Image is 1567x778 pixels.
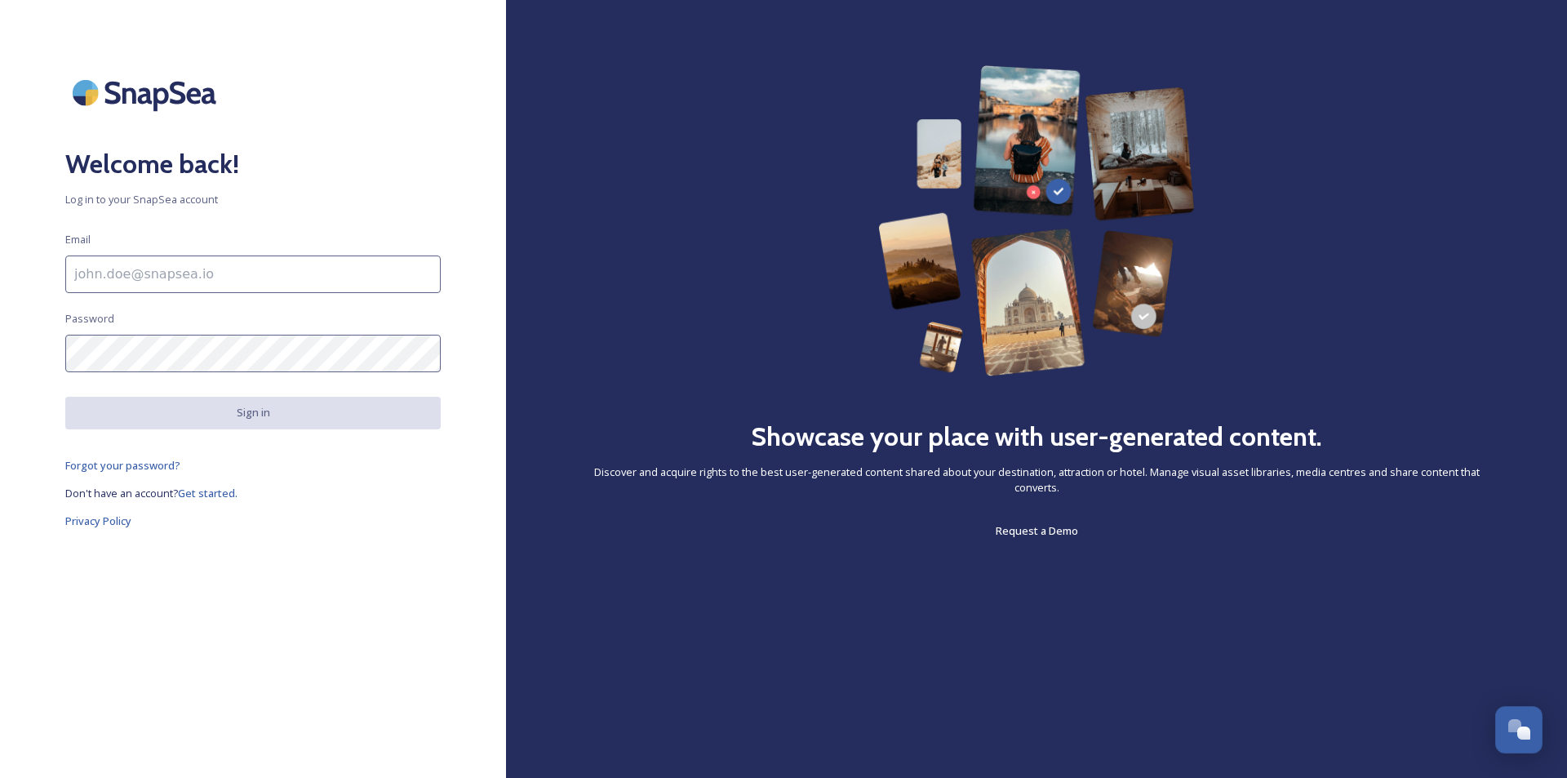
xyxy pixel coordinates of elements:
[65,232,91,247] span: Email
[996,521,1078,540] a: Request a Demo
[65,397,441,429] button: Sign in
[65,456,441,475] a: Forgot your password?
[65,192,441,207] span: Log in to your SnapSea account
[878,65,1196,376] img: 63b42ca75bacad526042e722_Group%20154-p-800.png
[751,417,1322,456] h2: Showcase your place with user-generated content.
[65,511,441,531] a: Privacy Policy
[571,465,1502,496] span: Discover and acquire rights to the best user-generated content shared about your destination, att...
[996,523,1078,538] span: Request a Demo
[1495,706,1543,754] button: Open Chat
[65,311,114,327] span: Password
[65,458,180,473] span: Forgot your password?
[65,144,441,184] h2: Welcome back!
[65,256,441,293] input: john.doe@snapsea.io
[65,486,178,500] span: Don't have an account?
[65,483,441,503] a: Don't have an account?Get started.
[65,513,131,528] span: Privacy Policy
[65,65,229,120] img: SnapSea Logo
[178,486,237,500] span: Get started.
